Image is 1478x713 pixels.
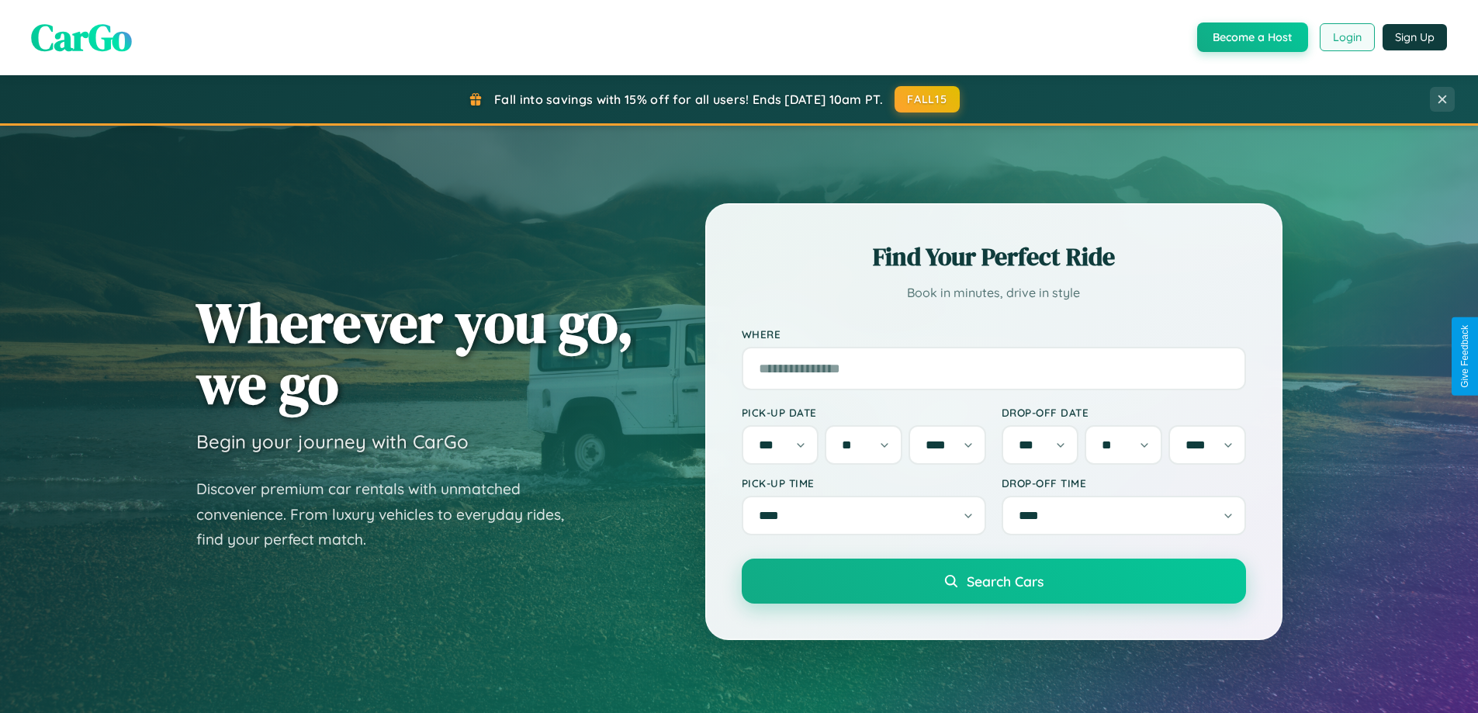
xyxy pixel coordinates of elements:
div: Give Feedback [1459,325,1470,388]
span: CarGo [31,12,132,63]
label: Drop-off Time [1002,476,1246,490]
button: Sign Up [1383,24,1447,50]
label: Pick-up Date [742,406,986,419]
h1: Wherever you go, we go [196,292,634,414]
label: Pick-up Time [742,476,986,490]
label: Drop-off Date [1002,406,1246,419]
label: Where [742,327,1246,341]
button: FALL15 [895,86,960,112]
h3: Begin your journey with CarGo [196,430,469,453]
h2: Find Your Perfect Ride [742,240,1246,274]
button: Search Cars [742,559,1246,604]
span: Fall into savings with 15% off for all users! Ends [DATE] 10am PT. [494,92,883,107]
p: Book in minutes, drive in style [742,282,1246,304]
p: Discover premium car rentals with unmatched convenience. From luxury vehicles to everyday rides, ... [196,476,584,552]
button: Login [1320,23,1375,51]
button: Become a Host [1197,22,1308,52]
span: Search Cars [967,573,1044,590]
